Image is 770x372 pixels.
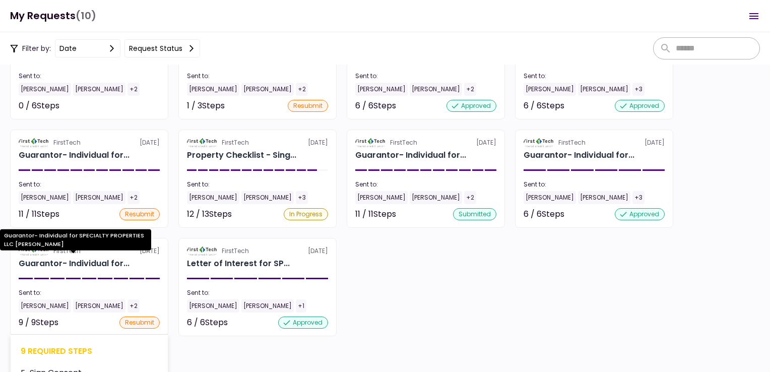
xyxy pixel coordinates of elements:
[390,138,417,147] div: FirstTech
[524,138,554,147] img: Partner logo
[410,191,462,204] div: [PERSON_NAME]
[524,138,665,147] div: [DATE]
[524,100,564,112] div: 6 / 6 Steps
[578,83,630,96] div: [PERSON_NAME]
[296,191,308,204] div: +3
[10,6,96,26] h1: My Requests
[187,138,328,147] div: [DATE]
[241,83,294,96] div: [PERSON_NAME]
[241,299,294,313] div: [PERSON_NAME]
[187,208,232,220] div: 12 / 13 Steps
[19,258,130,270] div: Guarantor- Individual for SPECIALTY PROPERTIES LLC Charles Eldredge
[524,72,665,81] div: Sent to:
[55,39,120,57] button: date
[119,317,160,329] div: resubmit
[355,83,408,96] div: [PERSON_NAME]
[355,208,396,220] div: 11 / 11 Steps
[19,149,130,161] div: Guarantor- Individual for SPECIALTY PROPERTIES LLC Jim Price
[53,138,81,147] div: FirstTech
[187,288,328,297] div: Sent to:
[296,299,306,313] div: +1
[222,138,249,147] div: FirstTech
[355,138,496,147] div: [DATE]
[632,83,645,96] div: +3
[278,317,328,329] div: approved
[355,138,386,147] img: Partner logo
[187,72,328,81] div: Sent to:
[632,191,645,204] div: +3
[742,4,766,28] button: Open menu
[187,149,296,161] div: Property Checklist - Single Tenant for SPECIALTY PROPERTIES LLC 1151-B Hospital Wy, Pocatello, ID
[19,138,160,147] div: [DATE]
[615,100,665,112] div: approved
[187,317,228,329] div: 6 / 6 Steps
[124,39,200,57] button: Request status
[187,246,328,256] div: [DATE]
[19,100,59,112] div: 0 / 6 Steps
[59,43,77,54] div: date
[355,72,496,81] div: Sent to:
[524,83,576,96] div: [PERSON_NAME]
[119,208,160,220] div: resubmit
[187,191,239,204] div: [PERSON_NAME]
[187,299,239,313] div: [PERSON_NAME]
[19,191,71,204] div: [PERSON_NAME]
[19,299,71,313] div: [PERSON_NAME]
[19,180,160,189] div: Sent to:
[241,191,294,204] div: [PERSON_NAME]
[355,180,496,189] div: Sent to:
[127,83,140,96] div: +2
[114,100,160,112] div: Not started
[410,83,462,96] div: [PERSON_NAME]
[187,246,218,256] img: Partner logo
[187,180,328,189] div: Sent to:
[21,345,158,357] div: 9 required steps
[284,208,328,220] div: In Progress
[578,191,630,204] div: [PERSON_NAME]
[464,191,476,204] div: +2
[355,191,408,204] div: [PERSON_NAME]
[464,83,476,96] div: +2
[19,208,59,220] div: 11 / 11 Steps
[524,208,564,220] div: 6 / 6 Steps
[355,100,396,112] div: 6 / 6 Steps
[187,258,290,270] div: Letter of Interest for SPECIALTY PROPERTIES LLC 1151-B Hospital Way Pocatello
[127,191,140,204] div: +2
[19,83,71,96] div: [PERSON_NAME]
[524,191,576,204] div: [PERSON_NAME]
[187,100,225,112] div: 1 / 3 Steps
[355,149,466,161] div: Guarantor- Individual for SPECIALTY PROPERTIES LLC Scot Halladay
[524,180,665,189] div: Sent to:
[10,39,200,57] div: Filter by:
[288,100,328,112] div: resubmit
[19,138,49,147] img: Partner logo
[222,246,249,256] div: FirstTech
[453,208,496,220] div: submitted
[19,72,160,81] div: Sent to:
[76,6,96,26] span: (10)
[615,208,665,220] div: approved
[187,138,218,147] img: Partner logo
[127,299,140,313] div: +2
[73,299,125,313] div: [PERSON_NAME]
[19,288,160,297] div: Sent to:
[446,100,496,112] div: approved
[19,317,58,329] div: 9 / 9 Steps
[524,149,634,161] div: Guarantor- Individual for SPECIALTY PROPERTIES LLC Shel Eldredge
[296,83,308,96] div: +2
[73,191,125,204] div: [PERSON_NAME]
[73,83,125,96] div: [PERSON_NAME]
[558,138,586,147] div: FirstTech
[187,83,239,96] div: [PERSON_NAME]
